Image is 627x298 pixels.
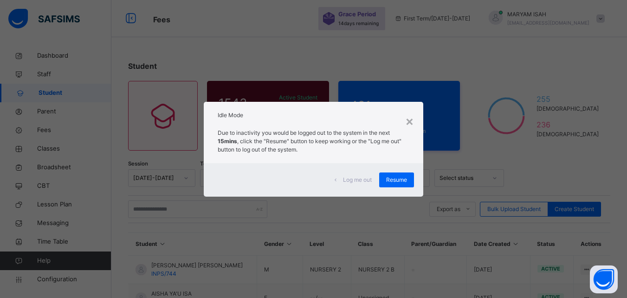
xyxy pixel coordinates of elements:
[590,265,618,293] button: Open asap
[218,138,237,145] strong: 15mins
[218,111,409,119] h2: Idle Mode
[405,111,414,131] div: ×
[218,129,409,154] p: Due to inactivity you would be logged out to the system in the next , click the "Resume" button t...
[386,176,407,184] span: Resume
[343,176,372,184] span: Log me out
